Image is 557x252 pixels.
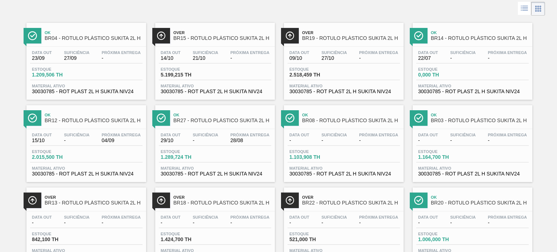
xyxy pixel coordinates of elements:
[32,72,83,78] span: 1.209,506 TH
[302,200,400,206] span: BR22 - RÓTULO PLÁSTICO SUKITA 2L H
[414,196,423,205] img: Ícone
[32,138,52,143] span: 15/10
[431,113,529,117] span: Ok
[289,215,309,219] span: Data out
[418,149,469,154] span: Estoque
[32,166,141,170] span: Material ativo
[431,36,529,41] span: BR14 - RÓTULO PLÁSTICO SUKITA 2L H
[28,196,37,205] img: Ícone
[418,133,438,137] span: Data out
[321,138,347,143] span: -
[193,55,218,61] span: 21/10
[450,50,475,55] span: Suficiência
[32,89,141,94] span: 30030785 - ROT PLAST 2L H SUKITA NIV24
[278,17,407,100] a: ÍconeOverBR19 - RÓTULO PLÁSTICO SUKITA 2L HData out09/10Suficiência27/10Próxima Entrega-Estoque2....
[161,84,269,88] span: Material ativo
[407,100,536,182] a: ÍconeOkBR03 - RÓTULO PLÁSTICO SUKITA 2L HData out-Suficiência-Próxima Entrega-Estoque1.164,700 TH...
[21,100,150,182] a: ÍconeOkBR12 - RÓTULO PLÁSTICO SUKITA 2L HData out15/10Suficiência-Próxima Entrega04/09Estoque2.01...
[289,232,340,236] span: Estoque
[32,67,83,71] span: Estoque
[418,220,438,226] span: -
[418,171,527,177] span: 30030785 - ROT PLAST 2L H SUKITA NIV24
[193,138,218,143] span: -
[418,237,469,242] span: 1.006,000 TH
[359,138,398,143] span: -
[102,220,141,226] span: -
[414,31,423,40] img: Ícone
[450,133,475,137] span: Suficiência
[359,215,398,219] span: Próxima Entrega
[173,113,271,117] span: Ok
[230,215,269,219] span: Próxima Entrega
[161,154,211,160] span: 1.289,724 TH
[173,36,271,41] span: BR15 - RÓTULO PLÁSTICO SUKITA 2L H
[289,55,309,61] span: 09/10
[407,17,536,100] a: ÍconeOkBR14 - RÓTULO PLÁSTICO SUKITA 2L HData out22/07Suficiência-Próxima Entrega-Estoque0,000 TH...
[161,72,211,78] span: 5.199,215 TH
[359,220,398,226] span: -
[161,89,269,94] span: 30030785 - ROT PLAST 2L H SUKITA NIV24
[45,36,143,41] span: BR04 - RÓTULO PLÁSTICO SUKITA 2L H
[431,200,529,206] span: BR20 - RÓTULO PLÁSTICO SUKITA 2L H
[418,215,438,219] span: Data out
[321,220,347,226] span: -
[321,133,347,137] span: Suficiência
[21,17,150,100] a: ÍconeOkBR04 - RÓTULO PLÁSTICO SUKITA 2L HData out23/09Suficiência27/09Próxima Entrega-Estoque1.20...
[102,215,141,219] span: Próxima Entrega
[161,215,181,219] span: Data out
[32,50,52,55] span: Data out
[289,149,340,154] span: Estoque
[302,30,400,35] span: Over
[64,138,89,143] span: -
[45,118,143,123] span: BR12 - RÓTULO PLÁSTICO SUKITA 2L H
[289,138,309,143] span: -
[418,72,469,78] span: 0,000 TH
[28,113,37,123] img: Ícone
[418,154,469,160] span: 1.164,700 TH
[173,195,271,199] span: Over
[32,171,141,177] span: 30030785 - ROT PLAST 2L H SUKITA NIV24
[161,220,181,226] span: -
[173,200,271,206] span: BR18 - RÓTULO PLÁSTICO SUKITA 2L H
[102,133,141,137] span: Próxima Entrega
[45,195,143,199] span: Over
[161,237,211,242] span: 1.424,700 TH
[193,220,218,226] span: -
[289,67,340,71] span: Estoque
[150,17,278,100] a: ÍconeOverBR15 - RÓTULO PLÁSTICO SUKITA 2L HData out14/10Suficiência21/10Próxima Entrega-Estoque5....
[488,50,527,55] span: Próxima Entrega
[230,220,269,226] span: -
[150,100,278,182] a: ÍconeOkBR27 - RÓTULO PLÁSTICO SUKITA 2L HData out29/10Suficiência-Próxima Entrega28/08Estoque1.28...
[414,113,423,123] img: Ícone
[102,50,141,55] span: Próxima Entrega
[45,113,143,117] span: Ok
[32,232,83,236] span: Estoque
[230,138,269,143] span: 28/08
[230,133,269,137] span: Próxima Entrega
[32,220,52,226] span: -
[161,149,211,154] span: Estoque
[418,89,527,94] span: 30030785 - ROT PLAST 2L H SUKITA NIV24
[302,113,400,117] span: Ok
[418,232,469,236] span: Estoque
[157,113,166,123] img: Ícone
[32,84,141,88] span: Material ativo
[102,55,141,61] span: -
[359,55,398,61] span: -
[289,237,340,242] span: 521,000 TH
[418,67,469,71] span: Estoque
[193,133,218,137] span: Suficiência
[488,215,527,219] span: Próxima Entrega
[285,113,294,123] img: Ícone
[45,30,143,35] span: Ok
[230,55,269,61] span: -
[161,50,181,55] span: Data out
[102,138,141,143] span: 04/09
[32,154,83,160] span: 2.015,500 TH
[161,67,211,71] span: Estoque
[289,220,309,226] span: -
[418,50,438,55] span: Data out
[285,196,294,205] img: Ícone
[418,55,438,61] span: 22/07
[488,220,527,226] span: -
